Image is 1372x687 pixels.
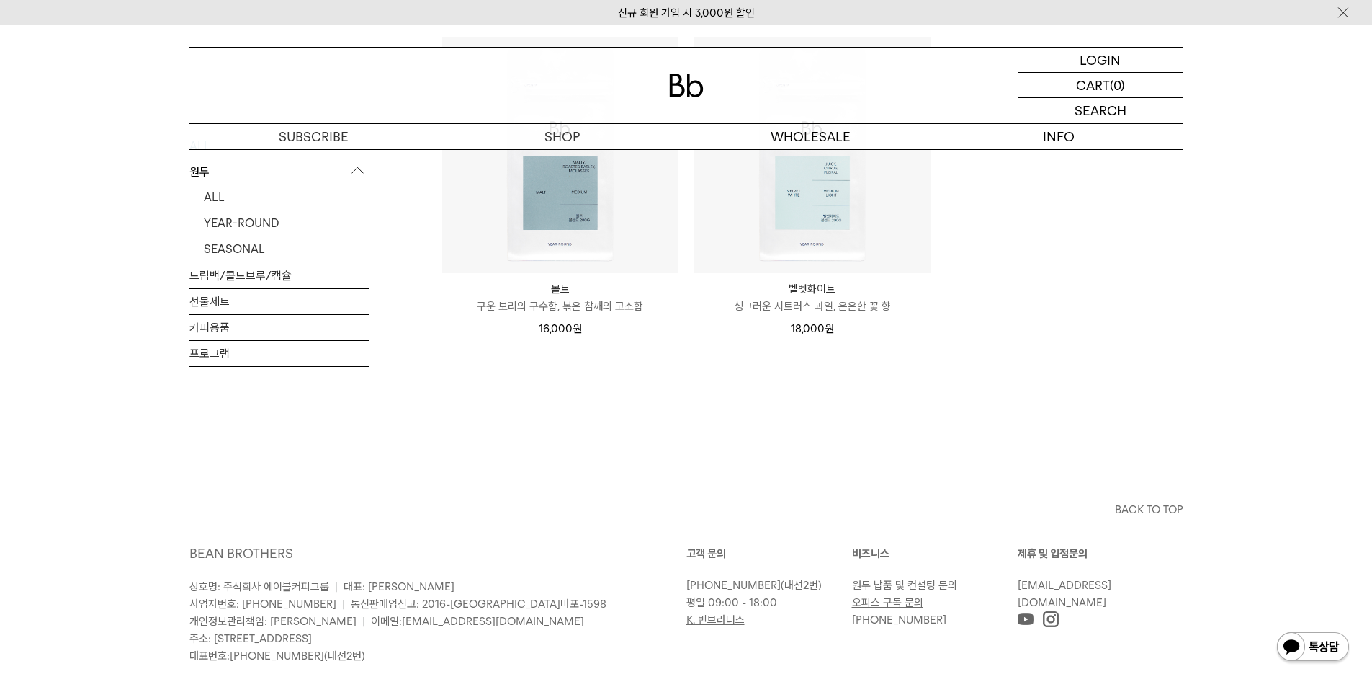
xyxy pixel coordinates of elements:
a: ALL [204,185,369,210]
a: 선물세트 [189,289,369,314]
p: CART [1076,73,1110,97]
p: 원두 [189,159,369,185]
img: 카카오톡 채널 1:1 채팅 버튼 [1275,631,1350,665]
a: SEASONAL [204,236,369,262]
a: 원두 납품 및 컨설팅 문의 [852,579,957,592]
span: | [362,615,365,628]
a: CART (0) [1018,73,1183,98]
a: [PHONE_NUMBER] [852,613,946,626]
a: 몰트 구운 보리의 구수함, 볶은 참깨의 고소함 [442,280,678,315]
span: 대표: [PERSON_NAME] [344,580,454,593]
p: 제휴 및 입점문의 [1018,545,1183,562]
a: [PHONE_NUMBER] [686,579,781,592]
span: 원 [573,322,582,335]
a: SUBSCRIBE [189,124,438,149]
p: SEARCH [1075,98,1126,123]
a: BEAN BROTHERS [189,546,293,561]
span: 18,000 [791,322,834,335]
a: LOGIN [1018,48,1183,73]
a: 벨벳화이트 싱그러운 시트러스 과일, 은은한 꽃 향 [694,280,931,315]
span: 이메일: [371,615,584,628]
p: LOGIN [1080,48,1121,72]
a: YEAR-ROUND [204,210,369,236]
img: 벨벳화이트 [694,37,931,273]
span: 16,000 [539,322,582,335]
span: 원 [825,322,834,335]
a: 오피스 구독 문의 [852,596,923,609]
a: 신규 회원 가입 시 3,000원 할인 [618,6,755,19]
p: INFO [935,124,1183,149]
p: 비즈니스 [852,545,1018,562]
p: 벨벳화이트 [694,280,931,298]
a: 프로그램 [189,341,369,366]
a: K. 빈브라더스 [686,613,745,626]
p: 평일 09:00 - 18:00 [686,594,845,611]
p: (내선2번) [686,577,845,594]
p: 구운 보리의 구수함, 볶은 참깨의 고소함 [442,298,678,315]
a: [EMAIL_ADDRESS][DOMAIN_NAME] [1018,579,1111,609]
a: [EMAIL_ADDRESS][DOMAIN_NAME] [402,615,584,628]
a: [PHONE_NUMBER] [230,650,324,662]
p: WHOLESALE [686,124,935,149]
img: 몰트 [442,37,678,273]
button: BACK TO TOP [189,497,1183,523]
img: 로고 [669,74,704,97]
span: 개인정보관리책임: [PERSON_NAME] [189,615,357,628]
span: 상호명: 주식회사 에이블커피그룹 [189,580,329,593]
a: 커피용품 [189,315,369,340]
p: (0) [1110,73,1125,97]
span: | [335,580,338,593]
a: 드립백/콜드브루/캡슐 [189,263,369,288]
p: 고객 문의 [686,545,852,562]
span: 대표번호: (내선2번) [189,650,365,662]
span: | [342,598,345,611]
span: 사업자번호: [PHONE_NUMBER] [189,598,336,611]
p: 싱그러운 시트러스 과일, 은은한 꽃 향 [694,298,931,315]
p: 몰트 [442,280,678,298]
span: 통신판매업신고: 2016-[GEOGRAPHIC_DATA]마포-1598 [351,598,606,611]
a: SHOP [438,124,686,149]
span: 주소: [STREET_ADDRESS] [189,632,312,645]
